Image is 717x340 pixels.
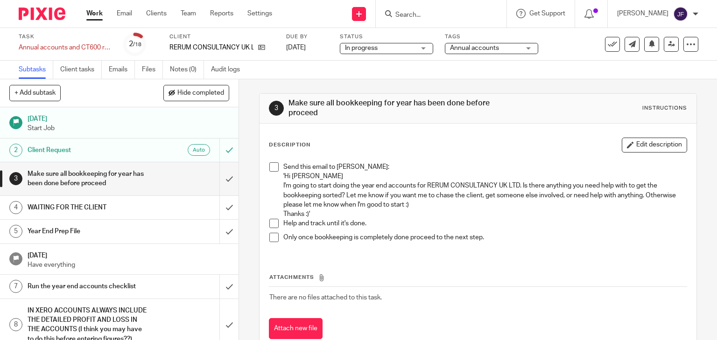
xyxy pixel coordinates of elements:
a: Work [86,9,103,18]
div: Instructions [642,104,687,112]
div: 3 [269,101,284,116]
p: [PERSON_NAME] [617,9,668,18]
div: 2 [9,144,22,157]
div: Auto [188,144,210,156]
button: Edit description [622,138,687,153]
a: Email [117,9,132,18]
h1: WAITING FOR THE CLIENT [28,201,149,215]
div: 3 [9,172,22,185]
p: Help and track until it's done. [283,219,687,228]
p: Have everything [28,260,229,270]
a: Settings [247,9,272,18]
p: Description [269,141,310,149]
h1: Year End Prep File [28,224,149,238]
a: Audit logs [211,61,247,79]
small: /18 [133,42,141,47]
h1: [DATE] [28,249,229,260]
a: Emails [109,61,135,79]
label: Due by [286,33,328,41]
a: Files [142,61,163,79]
p: Send this email to [PERSON_NAME]: [283,162,687,172]
h1: [DATE] [28,112,229,124]
h1: Run the year end accounts checklist [28,279,149,293]
label: Status [340,33,433,41]
h1: Make sure all bookkeeping for year has been done before proceed [28,167,149,191]
p: I'm going to start doing the year end accounts for RERUM CONSULTANCY UK LTD. Is there anything yo... [283,181,687,209]
div: 5 [9,225,22,238]
span: Annual accounts [450,45,499,51]
input: Search [394,11,478,20]
div: Annual accounts and CT600 return [19,43,112,52]
div: 2 [129,39,141,49]
a: Subtasks [19,61,53,79]
div: 7 [9,280,22,293]
button: Attach new file [269,318,323,339]
label: Client [169,33,274,41]
a: Notes (0) [170,61,204,79]
a: Team [181,9,196,18]
label: Tags [445,33,538,41]
p: Start Job [28,124,229,133]
span: In progress [345,45,378,51]
div: 4 [9,201,22,214]
button: + Add subtask [9,85,61,101]
img: svg%3E [673,7,688,21]
img: Pixie [19,7,65,20]
h1: Client Request [28,143,149,157]
p: Only once bookkeeping is completely done proceed to the next step. [283,233,687,242]
span: Attachments [269,275,314,280]
a: Client tasks [60,61,102,79]
p: Thanks :)' [283,209,687,219]
a: Reports [210,9,233,18]
p: 'Hi [PERSON_NAME] [283,172,687,181]
span: There are no files attached to this task. [269,294,382,301]
span: Hide completed [177,90,224,97]
p: RERUM CONSULTANCY UK LTD [169,43,253,52]
h1: Make sure all bookkeeping for year has been done before proceed [288,98,498,118]
label: Task [19,33,112,41]
div: 8 [9,318,22,331]
a: Clients [146,9,167,18]
button: Hide completed [163,85,229,101]
span: [DATE] [286,44,306,51]
span: Get Support [529,10,565,17]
